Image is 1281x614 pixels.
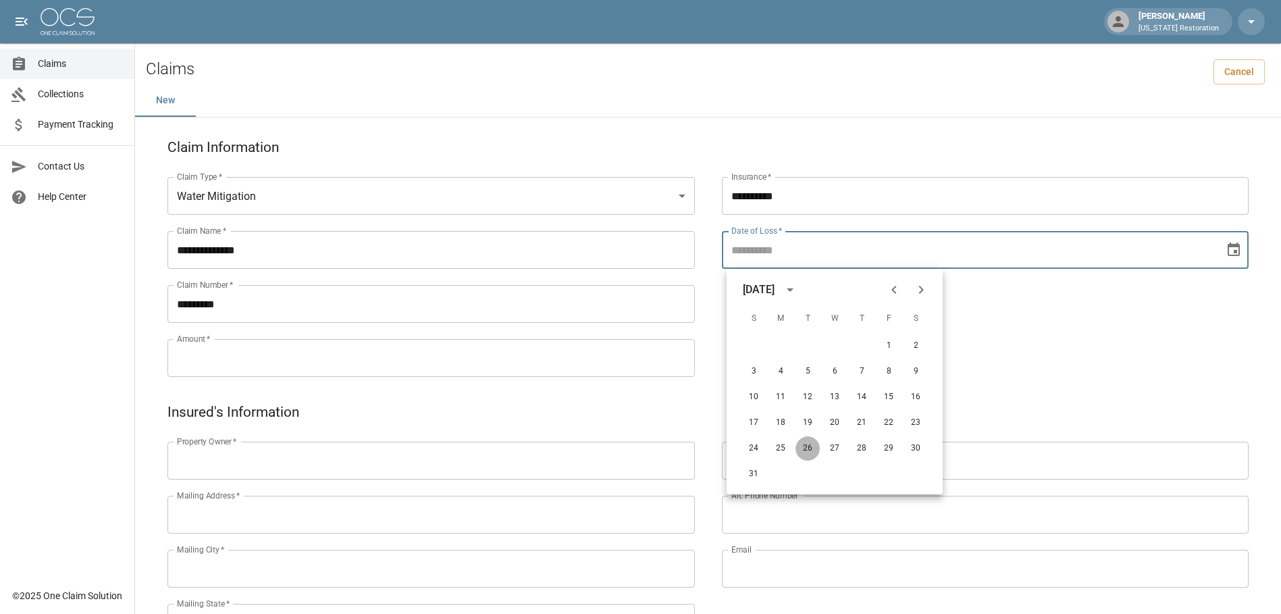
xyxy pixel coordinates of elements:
button: 16 [904,385,928,409]
button: 19 [795,411,820,435]
button: 1 [877,334,901,358]
button: Choose date [1220,236,1247,263]
span: Wednesday [822,305,847,332]
div: Water Mitigation [167,177,695,215]
button: New [135,84,196,117]
button: 20 [822,411,847,435]
button: 22 [877,411,901,435]
span: Sunday [741,305,766,332]
label: Claim Number [177,279,233,290]
span: Friday [877,305,901,332]
label: Mailing Address [177,490,240,501]
button: Next month [908,276,935,303]
div: © 2025 One Claim Solution [12,589,122,603]
button: 18 [768,411,793,435]
button: 27 [822,436,847,461]
a: Cancel [1213,59,1265,84]
label: Insurance [731,171,771,182]
button: 3 [741,359,766,384]
label: Mailing City [177,544,225,555]
button: calendar view is open, switch to year view [779,278,802,301]
div: [DATE] [743,282,775,298]
button: 24 [741,436,766,461]
button: 14 [849,385,874,409]
span: Payment Tracking [38,118,124,132]
img: ocs-logo-white-transparent.png [41,8,95,35]
button: 31 [741,462,766,486]
button: 10 [741,385,766,409]
button: 5 [795,359,820,384]
button: 17 [741,411,766,435]
button: 26 [795,436,820,461]
button: Previous month [881,276,908,303]
button: 11 [768,385,793,409]
button: 15 [877,385,901,409]
button: 25 [768,436,793,461]
div: [PERSON_NAME] [1133,9,1224,34]
span: Saturday [904,305,928,332]
label: Mailing State [177,598,230,609]
button: 4 [768,359,793,384]
span: Collections [38,87,124,101]
label: Claim Type [177,171,222,182]
p: [US_STATE] Restoration [1139,23,1219,34]
button: 28 [849,436,874,461]
button: 13 [822,385,847,409]
span: Tuesday [795,305,820,332]
span: Thursday [849,305,874,332]
button: open drawer [8,8,35,35]
label: Claim Name [177,225,226,236]
button: 21 [849,411,874,435]
button: 2 [904,334,928,358]
button: 6 [822,359,847,384]
button: 23 [904,411,928,435]
label: Amount [177,333,211,344]
label: Email [731,544,752,555]
span: Monday [768,305,793,332]
button: 12 [795,385,820,409]
label: Date of Loss [731,225,782,236]
span: Help Center [38,190,124,204]
button: 30 [904,436,928,461]
h2: Claims [146,59,194,79]
label: Property Owner [177,436,237,447]
label: Alt. Phone Number [731,490,798,501]
span: Contact Us [38,159,124,174]
button: 7 [849,359,874,384]
div: dynamic tabs [135,84,1281,117]
span: Claims [38,57,124,71]
button: 29 [877,436,901,461]
button: 9 [904,359,928,384]
button: 8 [877,359,901,384]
